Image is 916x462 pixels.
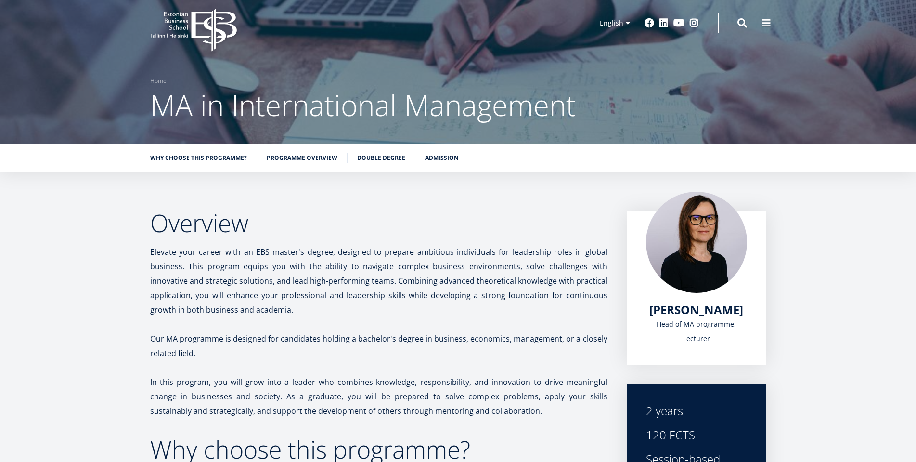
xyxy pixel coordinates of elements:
span: Elevate your career with an EBS master's degree, designed to prepare ambitious individuals for le... [150,247,607,315]
span: MA in International Management [150,85,576,125]
div: 2 years [646,404,747,418]
a: Linkedin [659,18,669,28]
a: Home [150,76,167,86]
span: MA in International Management [11,134,106,143]
img: Piret Masso [646,192,747,293]
a: Admission [425,153,459,163]
span: Last Name [229,0,259,9]
a: Youtube [673,18,684,28]
a: Instagram [689,18,699,28]
a: Why choose this programme? [150,153,247,163]
div: Head of MA programme, Lecturer [646,317,747,346]
h2: Why choose this programme? [150,437,607,462]
a: Facebook [645,18,654,28]
input: MA in International Management [2,134,9,141]
a: Programme overview [267,153,337,163]
h2: Overview [150,211,607,235]
div: 120 ECTS [646,428,747,442]
p: Our MA programme is designed for candidates holding a bachelor's degree in business, economics, m... [150,331,607,360]
p: In this program, you will grow into a leader who combines knowledge, responsibility, and innovati... [150,375,607,418]
a: Double Degree [357,153,405,163]
a: [PERSON_NAME] [649,303,743,317]
span: [PERSON_NAME] [649,302,743,317]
